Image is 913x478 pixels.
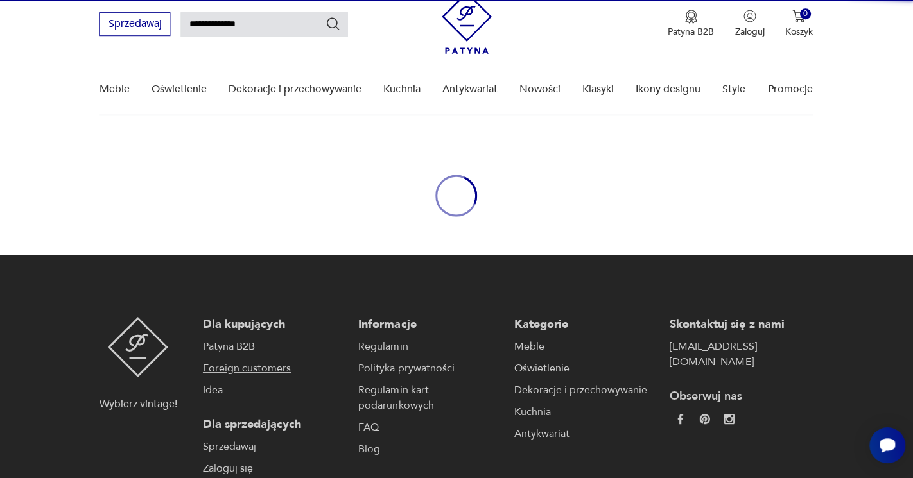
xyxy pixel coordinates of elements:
a: Kuchnia [384,65,421,114]
p: Dla sprzedających [204,416,346,432]
p: Obserwuj nas [670,388,813,404]
img: 37d27d81a828e637adc9f9cb2e3d3a8a.webp [700,413,710,423]
a: Ikony designu [636,65,701,114]
a: Zaloguj się [204,460,346,475]
p: Informacje [359,316,501,332]
img: c2fd9cf7f39615d9d6839a72ae8e59e5.webp [724,413,735,423]
a: Antykwariat [515,425,657,441]
img: da9060093f698e4c3cedc1453eec5031.webp [675,413,686,423]
p: Zaloguj [735,26,765,38]
a: Promocje [768,65,813,114]
p: Wybierz vintage! [100,396,178,411]
button: Patyna B2B [668,10,715,38]
a: Style [723,65,746,114]
p: Skontaktuj się z nami [670,316,813,332]
a: Patyna B2B [204,338,346,354]
a: Sprzedawaj [100,21,171,30]
a: Polityka prywatności [359,360,501,375]
a: Klasyki [583,65,614,114]
a: Idea [204,382,346,397]
a: Dekoracje i przechowywanie [515,382,657,397]
a: Ikona medaluPatyna B2B [668,10,715,38]
p: Dla kupujących [204,316,346,332]
img: Ikona koszyka [792,10,805,22]
p: Kategorie [515,316,657,332]
button: Zaloguj [735,10,765,38]
a: Meble [515,338,657,354]
div: 0 [800,8,811,19]
a: [EMAIL_ADDRESS][DOMAIN_NAME] [670,338,813,369]
a: Regulamin kart podarunkowych [359,382,501,413]
p: Koszyk [785,26,813,38]
iframe: Smartsupp widget button [869,427,905,463]
img: Ikona medalu [685,10,698,24]
a: Dekoracje i przechowywanie [229,65,362,114]
button: Sprzedawaj [100,12,171,36]
a: Blog [359,441,501,456]
p: Patyna B2B [668,26,715,38]
a: Sprzedawaj [204,438,346,454]
a: Antykwariat [442,65,498,114]
img: Ikonka użytkownika [743,10,756,22]
button: Szukaj [326,16,342,31]
a: Regulamin [359,338,501,354]
a: Oświetlenie [152,65,207,114]
a: Oświetlenie [515,360,657,375]
a: Kuchnia [515,404,657,419]
a: FAQ [359,419,501,434]
a: Meble [100,65,130,114]
button: 0Koszyk [785,10,813,38]
a: Foreign customers [204,360,346,375]
a: Nowości [519,65,561,114]
img: Patyna - sklep z meblami i dekoracjami vintage [109,316,170,377]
